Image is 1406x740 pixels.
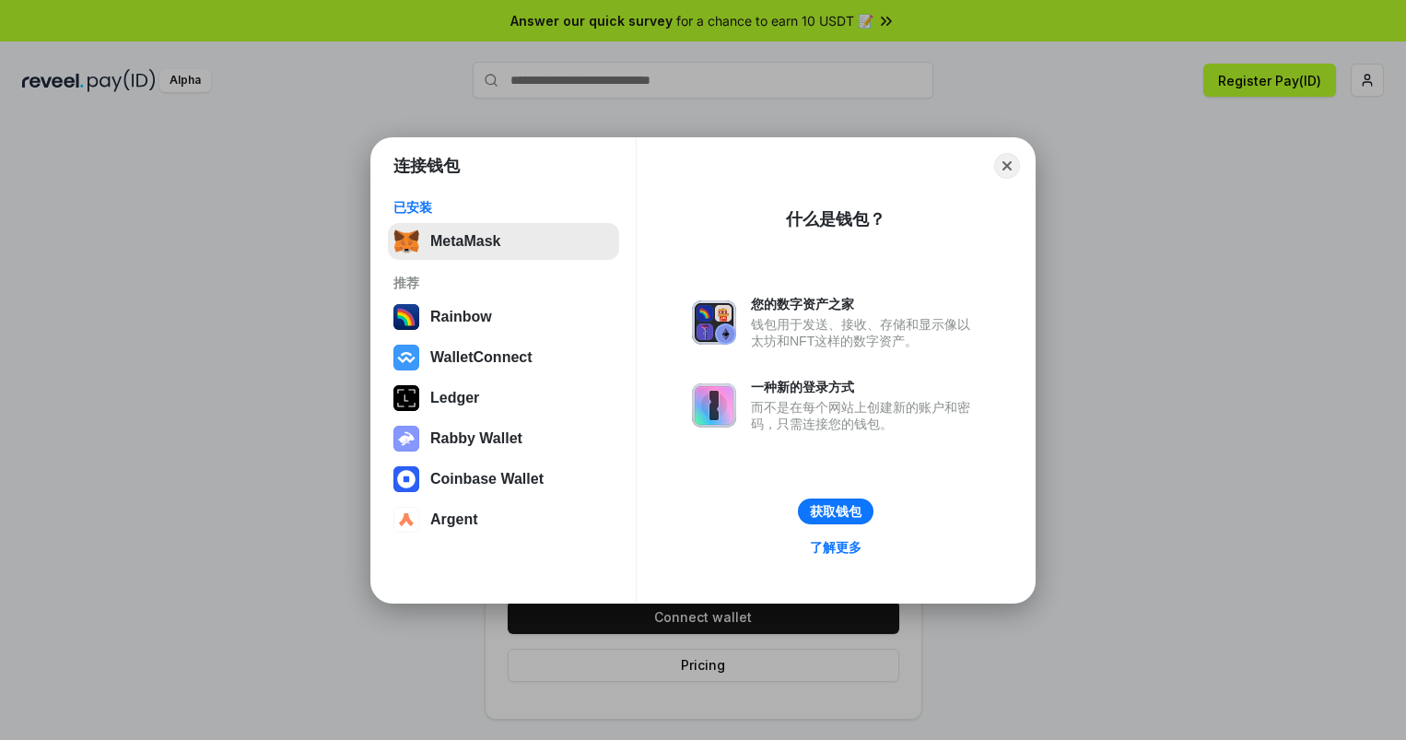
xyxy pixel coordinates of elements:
button: Ledger [388,380,619,417]
div: 您的数字资产之家 [751,296,979,312]
div: 已安装 [393,199,614,216]
button: Coinbase Wallet [388,461,619,498]
button: Close [994,153,1020,179]
button: Rabby Wallet [388,420,619,457]
img: svg+xml,%3Csvg%20xmlns%3D%22http%3A%2F%2Fwww.w3.org%2F2000%2Fsvg%22%20fill%3D%22none%22%20viewBox... [692,383,736,428]
img: svg+xml,%3Csvg%20width%3D%22120%22%20height%3D%22120%22%20viewBox%3D%220%200%20120%20120%22%20fil... [393,304,419,330]
div: Coinbase Wallet [430,471,544,487]
button: Rainbow [388,299,619,335]
div: MetaMask [430,233,500,250]
div: 获取钱包 [810,503,861,520]
img: svg+xml,%3Csvg%20xmlns%3D%22http%3A%2F%2Fwww.w3.org%2F2000%2Fsvg%22%20fill%3D%22none%22%20viewBox... [692,300,736,345]
div: 一种新的登录方式 [751,379,979,395]
div: Rainbow [430,309,492,325]
button: MetaMask [388,223,619,260]
button: WalletConnect [388,339,619,376]
img: svg+xml,%3Csvg%20width%3D%2228%22%20height%3D%2228%22%20viewBox%3D%220%200%2028%2028%22%20fill%3D... [393,345,419,370]
div: 钱包用于发送、接收、存储和显示像以太坊和NFT这样的数字资产。 [751,316,979,349]
img: svg+xml,%3Csvg%20width%3D%2228%22%20height%3D%2228%22%20viewBox%3D%220%200%2028%2028%22%20fill%3D... [393,507,419,533]
img: svg+xml,%3Csvg%20xmlns%3D%22http%3A%2F%2Fwww.w3.org%2F2000%2Fsvg%22%20width%3D%2228%22%20height%3... [393,385,419,411]
h1: 连接钱包 [393,155,460,177]
button: Argent [388,501,619,538]
div: Ledger [430,390,479,406]
img: svg+xml,%3Csvg%20xmlns%3D%22http%3A%2F%2Fwww.w3.org%2F2000%2Fsvg%22%20fill%3D%22none%22%20viewBox... [393,426,419,452]
a: 了解更多 [799,535,873,559]
div: Argent [430,511,478,528]
div: 什么是钱包？ [786,208,885,230]
img: svg+xml,%3Csvg%20fill%3D%22none%22%20height%3D%2233%22%20viewBox%3D%220%200%2035%2033%22%20width%... [393,229,419,254]
div: WalletConnect [430,349,533,366]
div: 推荐 [393,275,614,291]
img: svg+xml,%3Csvg%20width%3D%2228%22%20height%3D%2228%22%20viewBox%3D%220%200%2028%2028%22%20fill%3D... [393,466,419,492]
div: Rabby Wallet [430,430,522,447]
div: 而不是在每个网站上创建新的账户和密码，只需连接您的钱包。 [751,399,979,432]
button: 获取钱包 [798,499,873,524]
div: 了解更多 [810,539,861,556]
